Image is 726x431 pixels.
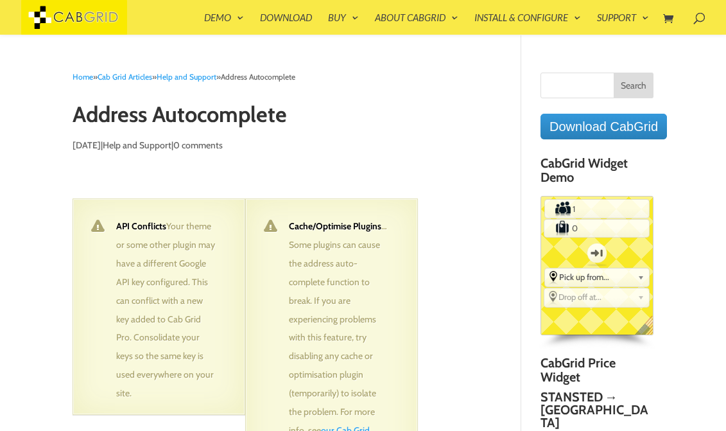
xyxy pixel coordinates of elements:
[571,200,623,217] input: Number of Passengers
[73,72,93,82] a: Home
[559,272,632,282] span: Pick up from...
[540,156,653,191] h4: CabGrid Widget Demo
[73,199,245,414] div: Your theme or some other plugin may have a different Google API key configured. This can conflict...
[540,114,667,139] a: Download CabGrid
[545,200,571,217] label: Number of Passengers
[540,356,653,391] h4: CabGrid Price Widget
[289,220,381,232] strong: Cache/Optimise Plugins
[73,139,101,151] span: [DATE]
[571,220,623,236] input: Number of Suitcases
[173,139,223,151] a: 0 comments
[73,103,504,133] h1: Address Autocomplete
[544,220,571,236] label: Number of Suitcases
[614,73,653,98] input: Search
[635,315,662,344] span: English
[221,72,295,82] span: Address Autocomplete
[544,288,650,305] div: Select the place the destination address is within
[375,13,458,35] a: About CabGrid
[558,292,632,302] span: Drop off at...
[545,268,650,285] div: Select the place the starting address falls within
[646,351,726,412] iframe: chat widget
[98,72,152,82] a: Cab Grid Articles
[597,13,649,35] a: Support
[103,139,171,151] a: Help and Support
[581,238,613,268] label: One-way
[474,13,581,35] a: Install & Configure
[116,220,166,232] strong: API Conflicts
[204,13,244,35] a: Demo
[260,13,312,35] a: Download
[73,136,504,164] p: | |
[157,72,216,82] a: Help and Support
[21,9,127,22] a: CabGrid Taxi Plugin
[73,72,295,82] span: » » »
[540,391,653,429] h2: Stansted → [GEOGRAPHIC_DATA]
[328,13,359,35] a: Buy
